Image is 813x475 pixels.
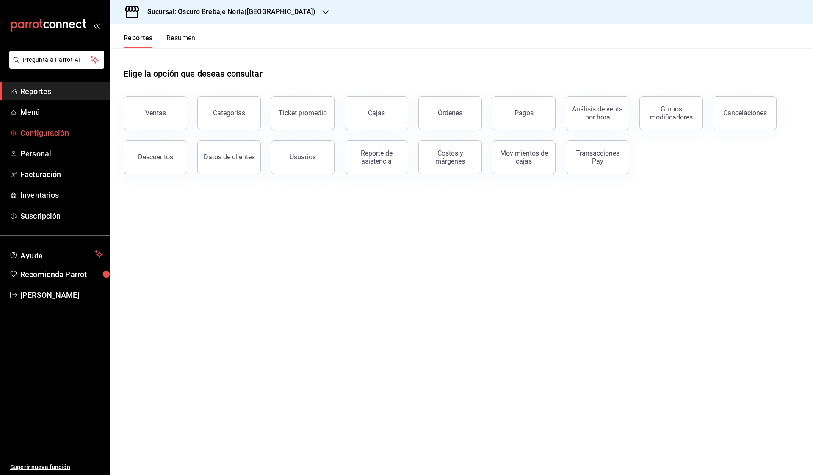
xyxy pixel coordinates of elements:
[124,96,187,130] button: Ventas
[514,109,534,117] div: Pagos
[20,289,103,301] span: [PERSON_NAME]
[6,61,104,70] a: Pregunta a Parrot AI
[20,169,103,180] span: Facturación
[438,109,462,117] div: Órdenes
[204,153,255,161] div: Datos de clientes
[124,34,153,48] button: Reportes
[571,105,624,121] div: Análisis de venta por hora
[424,149,476,165] div: Costos y márgenes
[418,140,482,174] button: Costos y márgenes
[723,109,767,117] div: Cancelaciones
[20,106,103,118] span: Menú
[498,149,550,165] div: Movimientos de cajas
[197,96,261,130] button: Categorías
[124,34,196,48] div: navigation tabs
[9,51,104,69] button: Pregunta a Parrot AI
[20,148,103,159] span: Personal
[166,34,196,48] button: Resumen
[290,153,316,161] div: Usuarios
[279,109,327,117] div: Ticket promedio
[566,140,629,174] button: Transacciones Pay
[145,109,166,117] div: Ventas
[20,189,103,201] span: Inventarios
[350,149,403,165] div: Reporte de asistencia
[20,210,103,222] span: Suscripción
[639,96,703,130] button: Grupos modificadores
[124,67,263,80] h1: Elige la opción que deseas consultar
[10,463,103,472] span: Sugerir nueva función
[197,140,261,174] button: Datos de clientes
[20,269,103,280] span: Recomienda Parrot
[566,96,629,130] button: Análisis de venta por hora
[93,22,100,29] button: open_drawer_menu
[20,127,103,139] span: Configuración
[345,140,408,174] button: Reporte de asistencia
[20,249,92,259] span: Ayuda
[20,86,103,97] span: Reportes
[124,140,187,174] button: Descuentos
[271,96,335,130] button: Ticket promedio
[492,96,556,130] button: Pagos
[345,96,408,130] a: Cajas
[213,109,245,117] div: Categorías
[23,56,91,64] span: Pregunta a Parrot AI
[141,7,315,17] h3: Sucursal: Oscuro Brebaje Noria([GEOGRAPHIC_DATA])
[571,149,624,165] div: Transacciones Pay
[418,96,482,130] button: Órdenes
[271,140,335,174] button: Usuarios
[368,108,385,118] div: Cajas
[138,153,173,161] div: Descuentos
[645,105,697,121] div: Grupos modificadores
[713,96,777,130] button: Cancelaciones
[492,140,556,174] button: Movimientos de cajas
